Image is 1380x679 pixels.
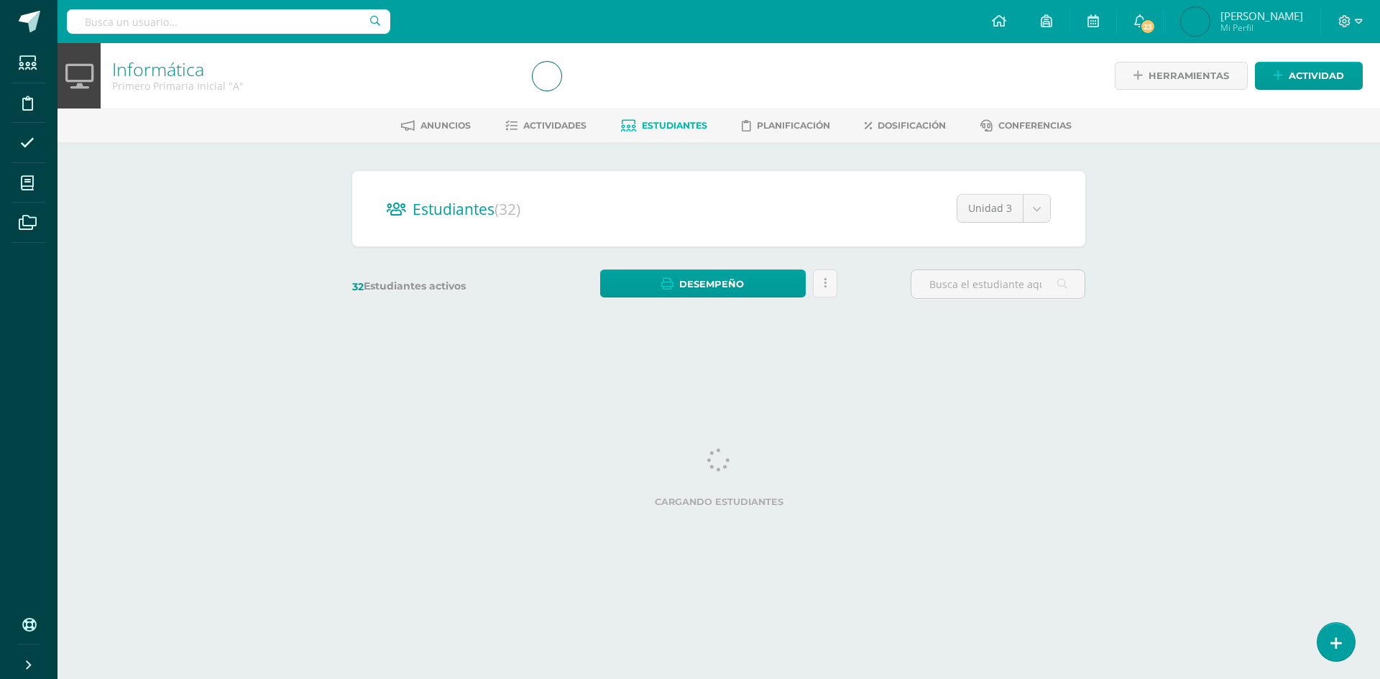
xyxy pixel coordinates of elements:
[1115,62,1248,90] a: Herramientas
[1220,9,1303,23] span: [PERSON_NAME]
[742,114,830,137] a: Planificación
[642,120,707,131] span: Estudiantes
[1255,62,1363,90] a: Actividad
[878,120,946,131] span: Dosificación
[112,57,204,81] a: Informática
[358,496,1080,507] label: Cargando estudiantes
[1289,63,1344,89] span: Actividad
[112,79,515,93] div: Primero Primaria Inicial 'A'
[67,9,390,34] input: Busca un usuario...
[757,120,830,131] span: Planificación
[533,62,561,91] img: f73f492df6fe683cb6fad507938adc3d.png
[865,114,946,137] a: Dosificación
[352,280,527,293] label: Estudiantes activos
[1220,22,1303,34] span: Mi Perfil
[1149,63,1229,89] span: Herramientas
[679,271,744,297] span: Desempeño
[112,59,515,79] h1: Informática
[505,114,586,137] a: Actividades
[413,199,520,219] span: Estudiantes
[352,280,364,293] span: 32
[600,269,805,297] a: Desempeño
[911,270,1085,298] input: Busca el estudiante aquí...
[968,195,1012,222] span: Unidad 3
[998,120,1072,131] span: Conferencias
[494,199,520,219] span: (32)
[1140,19,1156,34] span: 23
[420,120,471,131] span: Anuncios
[1181,7,1210,36] img: f73f492df6fe683cb6fad507938adc3d.png
[957,195,1050,222] a: Unidad 3
[980,114,1072,137] a: Conferencias
[621,114,707,137] a: Estudiantes
[523,120,586,131] span: Actividades
[401,114,471,137] a: Anuncios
